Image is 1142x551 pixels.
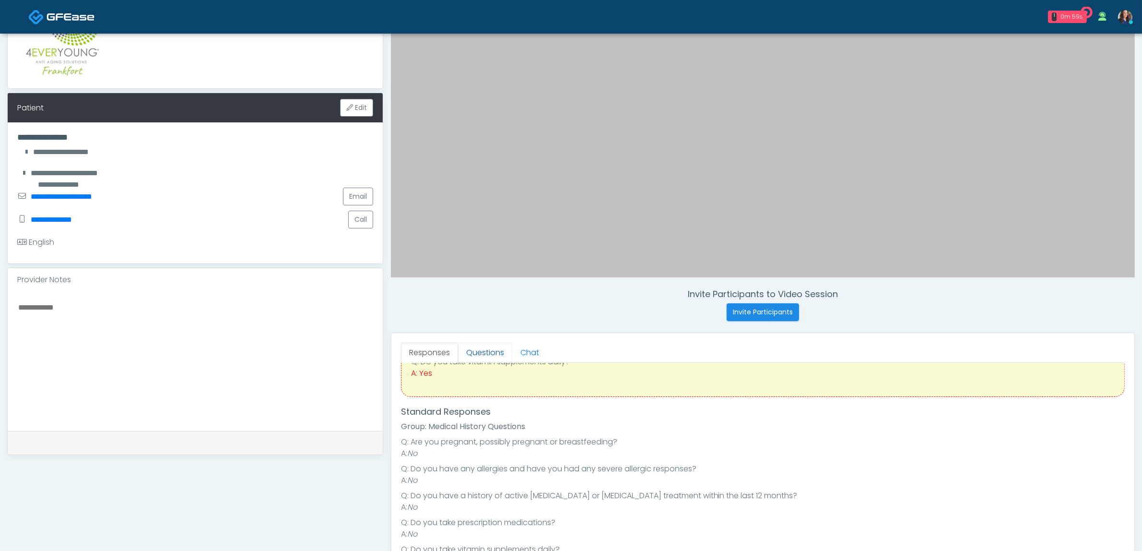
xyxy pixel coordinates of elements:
[17,102,44,114] div: Patient
[1060,12,1083,21] div: 0m 59s
[47,12,94,22] img: Docovia
[340,99,373,117] button: Edit
[411,368,1115,379] div: A: Yes
[401,421,525,432] strong: Group: Medical History Questions
[401,407,1125,417] h4: Standard Responses
[401,343,458,363] a: Responses
[407,502,417,513] em: No
[727,303,799,321] button: Invite Participants
[401,517,1125,528] li: Q: Do you take prescription medications?
[407,448,417,459] em: No
[1118,10,1132,24] img: Kristin Adams
[8,4,36,33] button: Open LiveChat chat widget
[391,289,1135,299] h4: Invite Participants to Video Session
[348,211,373,228] button: Call
[401,475,1125,486] li: A:
[401,528,1125,540] li: A:
[28,9,44,25] img: Docovia
[1042,7,1093,27] a: 1 0m 59s
[1052,12,1057,21] div: 1
[401,490,1125,502] li: Q: Do you have a history of active [MEDICAL_DATA] or [MEDICAL_DATA] treatment within the last 12 ...
[458,343,512,363] a: Questions
[401,448,1125,459] li: A:
[401,436,1125,448] li: Q: Are you pregnant, possibly pregnant or breastfeeding?
[17,237,54,248] div: English
[407,475,417,486] em: No
[512,343,547,363] a: Chat
[401,463,1125,475] li: Q: Do you have any allergies and have you had any severe allergic responses?
[343,188,373,205] a: Email
[407,528,417,539] em: No
[401,502,1125,513] li: A:
[28,1,94,32] a: Docovia
[8,268,383,291] div: Provider Notes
